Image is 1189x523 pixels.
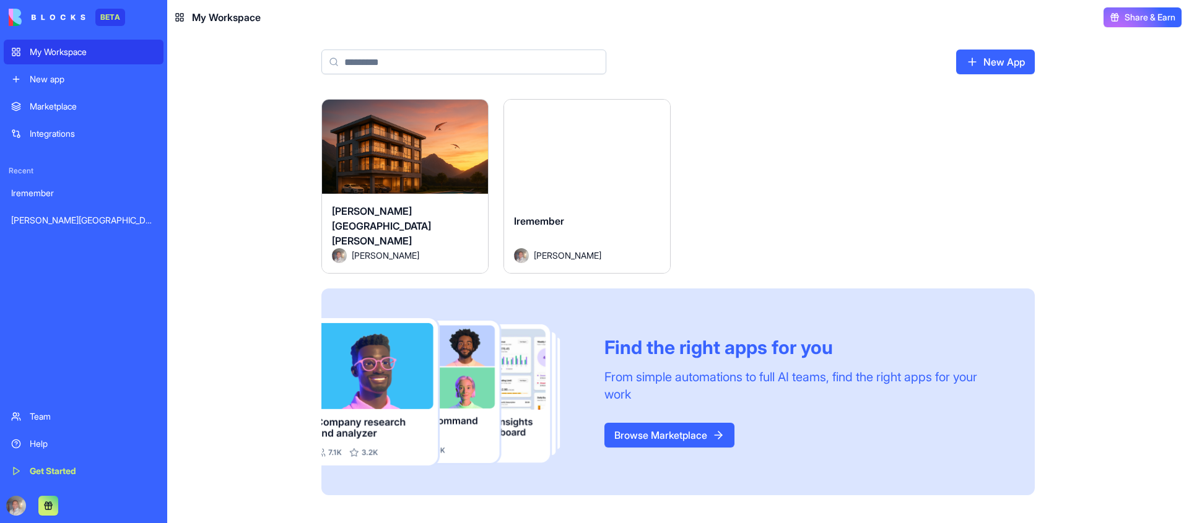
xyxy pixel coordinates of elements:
div: Integrations [30,128,156,140]
img: Avatar [514,248,529,263]
div: Marketplace [30,100,156,113]
a: IrememberAvatar[PERSON_NAME] [503,99,671,274]
img: Avatar [332,248,347,263]
span: [PERSON_NAME] [534,249,601,262]
img: logo [9,9,85,26]
span: [PERSON_NAME][GEOGRAPHIC_DATA][PERSON_NAME] [332,205,431,247]
span: Iremember [514,215,564,227]
div: Help [30,438,156,450]
a: Team [4,404,163,429]
a: Get Started [4,459,163,483]
div: New app [30,73,156,85]
div: From simple automations to full AI teams, find the right apps for your work [604,368,1005,403]
a: Browse Marketplace [604,423,734,447]
span: [PERSON_NAME] [352,249,419,262]
a: [PERSON_NAME][GEOGRAPHIC_DATA][PERSON_NAME] [4,208,163,233]
a: Integrations [4,121,163,146]
div: BETA [95,9,125,26]
img: Frame_181_egmpey.png [321,318,585,466]
a: New App [956,50,1035,74]
span: My Workspace [192,10,261,25]
div: Team [30,410,156,423]
div: My Workspace [30,46,156,58]
div: [PERSON_NAME][GEOGRAPHIC_DATA][PERSON_NAME] [11,214,156,227]
div: Find the right apps for you [604,336,1005,358]
a: New app [4,67,163,92]
a: [PERSON_NAME][GEOGRAPHIC_DATA][PERSON_NAME]Avatar[PERSON_NAME] [321,99,489,274]
a: BETA [9,9,125,26]
a: My Workspace [4,40,163,64]
a: Iremember [4,181,163,205]
span: Share & Earn [1125,11,1175,24]
button: Share & Earn [1104,7,1182,27]
div: Get Started [30,465,156,477]
a: Marketplace [4,94,163,119]
a: Help [4,431,163,456]
img: ACg8ocIoKTluYVx1WVSvMTc6vEhh8zlEulljtIG1Q6EjfdS3E24EJStT=s96-c [6,496,26,516]
span: Recent [4,166,163,176]
div: Iremember [11,187,156,199]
